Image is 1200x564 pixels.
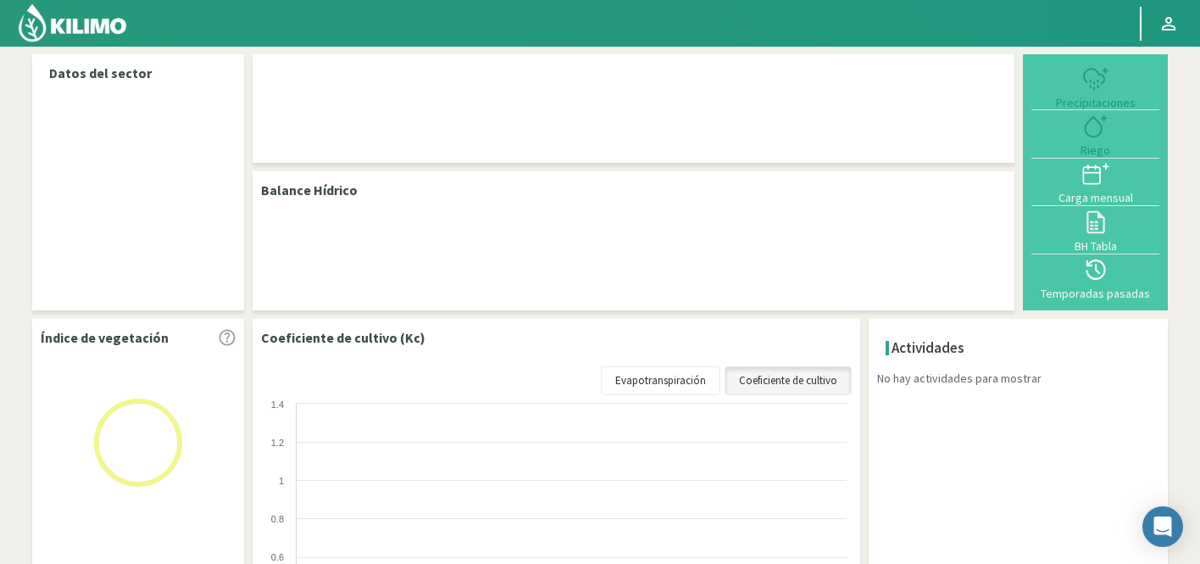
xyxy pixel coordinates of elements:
[41,327,169,348] p: Índice de vegetación
[1031,110,1159,158] button: Riego
[877,370,1168,388] p: No hay actividades para mostrar
[1031,159,1159,206] button: Carga mensual
[271,399,284,410] text: 1.4
[261,180,358,200] p: Balance Hídrico
[271,552,284,562] text: 0.6
[53,358,223,528] img: Loading...
[601,366,720,395] a: Evapotranspiración
[1036,144,1154,156] div: Riego
[271,514,284,524] text: 0.8
[1031,206,1159,254] button: BH Tabla
[1031,254,1159,302] button: Temporadas pasadas
[17,3,128,43] img: Kilimo
[1142,506,1183,547] div: Open Intercom Messenger
[1036,240,1154,252] div: BH Tabla
[49,63,227,83] p: Datos del sector
[725,366,852,395] a: Coeficiente de cultivo
[261,327,425,348] p: Coeficiente de cultivo (Kc)
[1031,63,1159,110] button: Precipitaciones
[1036,192,1154,204] div: Carga mensual
[1036,97,1154,109] div: Precipitaciones
[279,476,284,486] text: 1
[1036,288,1154,299] div: Temporadas pasadas
[892,340,964,356] h4: Actividades
[271,438,284,448] text: 1.2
